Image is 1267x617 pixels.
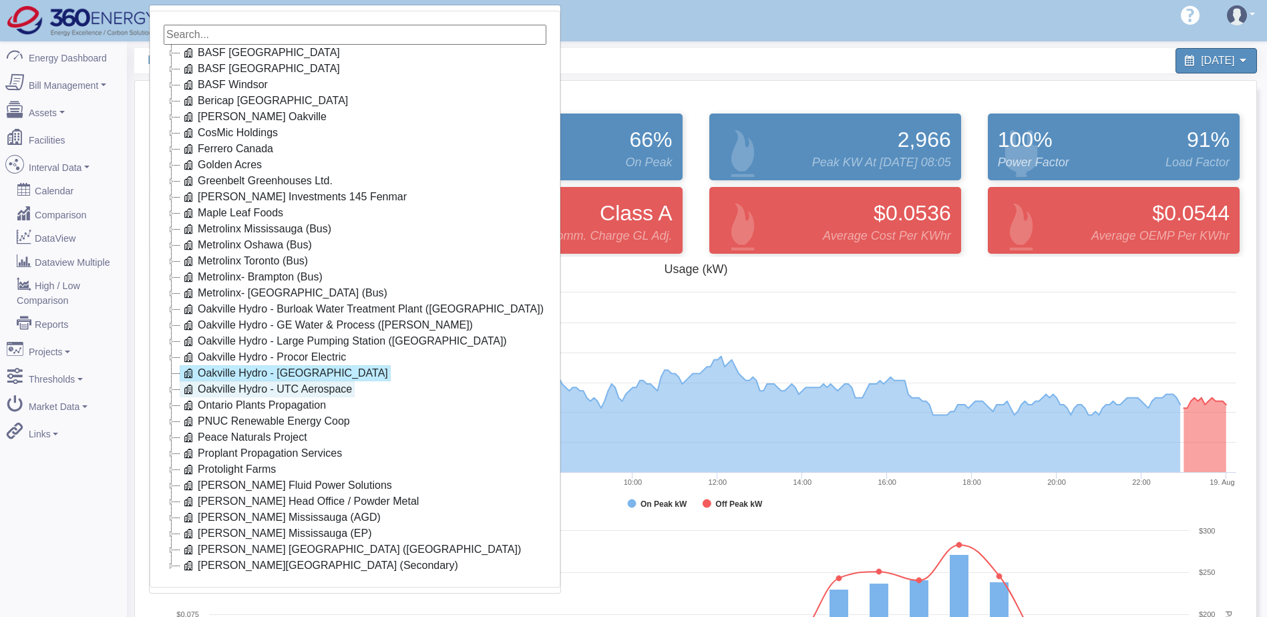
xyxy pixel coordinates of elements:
[180,317,476,333] a: Oakville Hydro - GE Water & Process ([PERSON_NAME])
[164,397,546,413] li: Ontario Plants Propagation
[180,93,351,109] a: Bericap [GEOGRAPHIC_DATA]
[164,365,546,381] li: Oakville Hydro - [GEOGRAPHIC_DATA]
[793,478,812,486] text: 14:00
[1199,527,1215,535] text: $300
[164,301,546,317] li: Oakville Hydro - Burloak Water Treatment Plant ([GEOGRAPHIC_DATA])
[180,269,325,285] a: Metrolinx- Brampton (Bus)
[1165,154,1230,172] span: Load Factor
[962,478,981,486] text: 18:00
[1227,5,1247,25] img: user-3.svg
[1187,124,1230,156] span: 91%
[180,445,345,461] a: Proplant Propagation Services
[629,124,672,156] span: 66%
[1091,227,1230,245] span: Average OEMP per kWhr
[180,429,310,445] a: Peace Naturals Project
[164,381,546,397] li: Oakville Hydro - UTC Aerospace
[180,141,276,157] a: Ferrero Canada
[164,542,546,558] li: [PERSON_NAME] [GEOGRAPHIC_DATA] ([GEOGRAPHIC_DATA])
[874,197,951,229] span: $0.0536
[164,61,546,77] li: BASF [GEOGRAPHIC_DATA]
[180,509,383,526] a: [PERSON_NAME] Mississauga (AGD)
[180,61,343,77] a: BASF [GEOGRAPHIC_DATA]
[164,205,546,221] li: Maple Leaf Foods
[641,499,687,509] tspan: On Peak kW
[149,5,561,594] div: Oakville Hydro - [GEOGRAPHIC_DATA]
[709,478,727,486] text: 12:00
[164,509,546,526] li: [PERSON_NAME] Mississauga (AGD)
[898,124,951,156] span: 2,966
[180,333,510,349] a: Oakville Hydro - Large Pumping Station ([GEOGRAPHIC_DATA])
[164,493,546,509] li: [PERSON_NAME] Head Office / Powder Metal
[823,227,951,245] span: Average Cost Per kWhr
[164,25,546,45] input: Search...
[180,157,264,173] a: Golden Acres
[624,478,643,486] text: 10:00
[180,45,343,61] a: BASF [GEOGRAPHIC_DATA]
[998,124,1053,156] span: 100%
[164,141,546,157] li: Ferrero Canada
[180,461,279,477] a: Protolight Farms
[164,269,546,285] li: Metrolinx- Brampton (Bus)
[1132,478,1151,486] text: 22:00
[180,413,353,429] a: PNUC Renewable Energy Coop
[812,154,951,172] span: Peak kW at [DATE] 08:05
[180,542,524,558] a: [PERSON_NAME] [GEOGRAPHIC_DATA] ([GEOGRAPHIC_DATA])
[1199,568,1215,576] text: $250
[164,109,546,125] li: [PERSON_NAME] Oakville
[164,526,546,542] li: [PERSON_NAME] Mississauga (EP)
[180,221,334,237] a: Metrolinx Mississauga (Bus)
[180,381,355,397] a: Oakville Hydro - UTC Aerospace
[878,478,896,486] text: 16:00
[164,77,546,93] li: BASF Windsor
[164,445,546,461] li: Proplant Propagation Services
[180,173,335,189] a: Greenbelt Greenhouses Ltd.
[518,227,672,245] span: Daily Comm. Charge GL Adj.
[625,154,672,172] span: On Peak
[164,333,546,349] li: Oakville Hydro - Large Pumping Station ([GEOGRAPHIC_DATA])
[164,413,546,429] li: PNUC Renewable Energy Coop
[180,285,390,301] a: Metrolinx- [GEOGRAPHIC_DATA] (Bus)
[180,77,270,93] a: BASF Windsor
[180,109,329,125] a: [PERSON_NAME] Oakville
[164,429,546,445] li: Peace Naturals Project
[1210,478,1234,486] tspan: 19. Aug
[164,93,546,109] li: Bericap [GEOGRAPHIC_DATA]
[164,253,546,269] li: Metrolinx Toronto (Bus)
[180,349,349,365] a: Oakville Hydro - Procor Electric
[180,397,329,413] a: Ontario Plants Propagation
[164,237,546,253] li: Metrolinx Oshawa (Bus)
[1152,197,1230,229] span: $0.0544
[715,499,763,509] tspan: Off Peak kW
[180,493,421,509] a: [PERSON_NAME] Head Office / Powder Metal
[164,285,546,301] li: Metrolinx- [GEOGRAPHIC_DATA] (Bus)
[1047,478,1066,486] text: 20:00
[164,349,546,365] li: Oakville Hydro - Procor Electric
[180,526,375,542] a: [PERSON_NAME] Mississauga (EP)
[180,125,281,141] a: CosMic Holdings
[180,477,395,493] a: [PERSON_NAME] Fluid Power Solutions
[180,189,409,205] a: [PERSON_NAME] Investments 145 Fenmar
[164,189,546,205] li: [PERSON_NAME] Investments 145 Fenmar
[180,205,286,221] a: Maple Leaf Foods
[180,237,315,253] a: Metrolinx Oshawa (Bus)
[164,221,546,237] li: Metrolinx Mississauga (Bus)
[164,317,546,333] li: Oakville Hydro - GE Water & Process ([PERSON_NAME])
[164,45,546,61] li: BASF [GEOGRAPHIC_DATA]
[1201,55,1234,66] span: [DATE]
[180,253,311,269] a: Metrolinx Toronto (Bus)
[164,157,546,173] li: Golden Acres
[180,301,546,317] a: Oakville Hydro - Burloak Water Treatment Plant ([GEOGRAPHIC_DATA])
[998,154,1069,172] span: Power Factor
[164,477,546,493] li: [PERSON_NAME] Fluid Power Solutions
[664,262,727,276] tspan: Usage (kW)
[164,461,546,477] li: Protolight Farms
[148,48,703,73] span: Daily Power Report
[180,365,391,381] a: Oakville Hydro - [GEOGRAPHIC_DATA]
[600,197,672,229] span: Class A
[164,125,546,141] li: CosMic Holdings
[164,558,546,574] li: [PERSON_NAME][GEOGRAPHIC_DATA] (Secondary)
[180,558,461,574] a: [PERSON_NAME][GEOGRAPHIC_DATA] (Secondary)
[164,173,546,189] li: Greenbelt Greenhouses Ltd.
